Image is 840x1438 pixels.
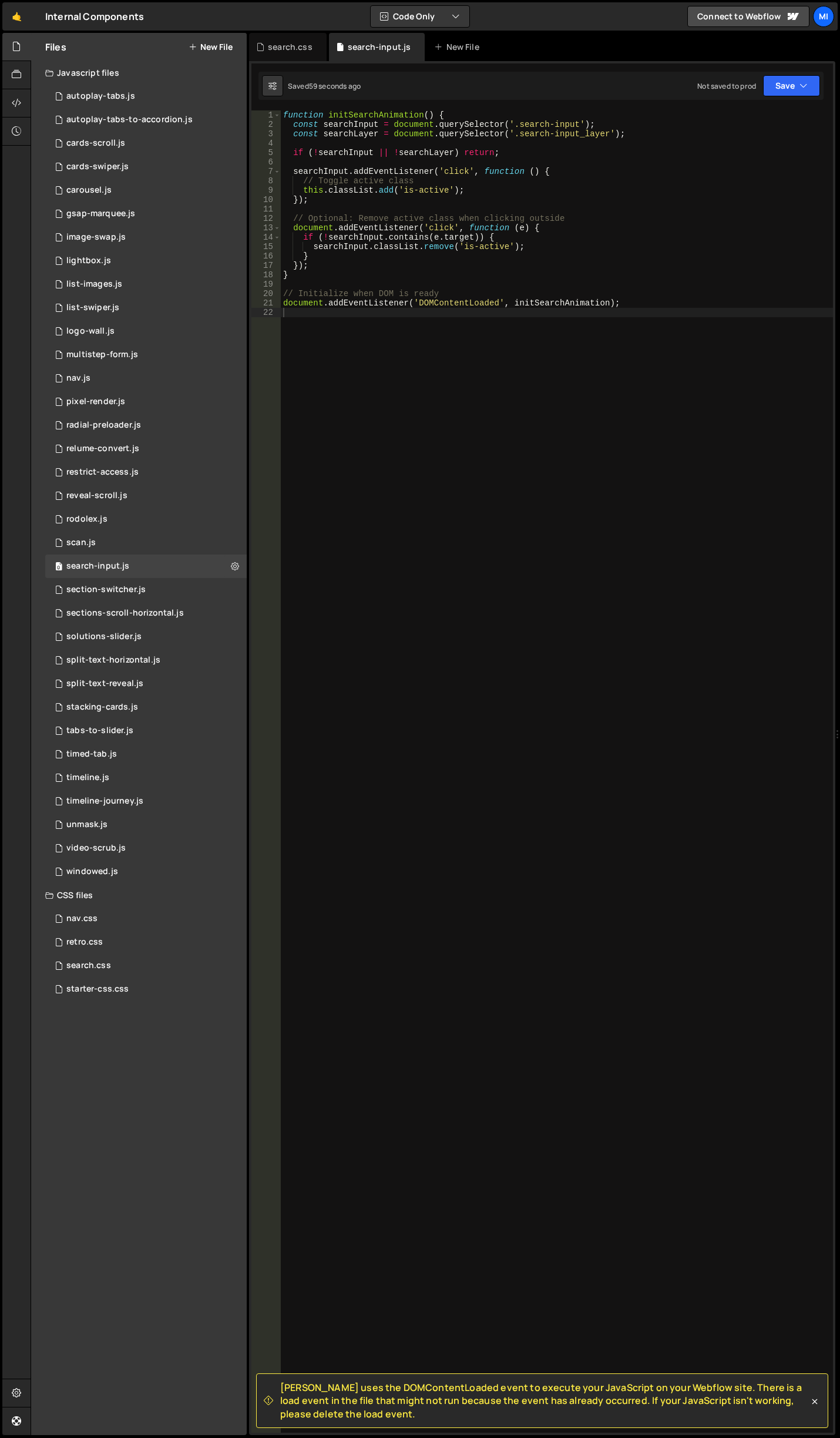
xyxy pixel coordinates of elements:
[66,514,107,525] div: rodolex.js
[280,1381,809,1420] span: [PERSON_NAME] uses the DOMContentLoaded event to execute your JavaScript on your Webflow site. Th...
[45,155,247,179] div: 15229/43817.js
[251,242,281,251] div: 15
[45,836,247,860] div: 15229/46381.js
[66,209,135,219] div: gsap-marquee.js
[251,214,281,223] div: 12
[189,42,233,52] button: New File
[45,9,144,23] div: Internal Components
[66,866,118,877] div: windowed.js
[66,537,96,548] div: scan.js
[45,461,247,484] div: 15229/44949.js
[45,602,247,625] div: 15229/40083.js
[45,742,247,766] div: 15229/41835.js
[66,937,103,948] div: retro.css
[371,6,469,27] button: Code Only
[45,41,66,53] h2: Files
[66,608,184,619] div: sections-scroll-horizontal.js
[66,796,143,807] div: timeline-journey.js
[45,108,247,132] div: 15229/44635.js
[251,251,281,261] div: 16
[66,397,125,407] div: pixel-render.js
[763,75,820,96] button: Save
[66,772,109,783] div: timeline.js
[251,157,281,167] div: 6
[45,860,247,883] div: 15229/46548.js
[66,819,107,830] div: unmask.js
[45,672,247,696] div: 15229/40118.js
[66,490,127,501] div: reveal-scroll.js
[66,279,122,290] div: list-images.js
[697,81,756,91] div: Not saved to prod
[66,115,193,125] div: autoplay-tabs-to-accordion.js
[45,343,247,367] div: 15229/42065.js
[45,226,247,249] div: 15229/45755.js
[66,984,129,994] div: starter-css.css
[45,202,247,226] div: 15229/44929.js
[66,232,126,243] div: image-swap.js
[66,631,142,642] div: solutions-slider.js
[66,444,139,454] div: relume-convert.js
[45,414,247,437] div: 15229/45355.js
[66,185,112,196] div: carousel.js
[251,120,281,129] div: 2
[66,678,143,689] div: split-text-reveal.js
[251,298,281,308] div: 21
[251,186,281,195] div: 9
[251,289,281,298] div: 20
[434,41,483,53] div: New File
[45,719,247,742] div: 15229/43765.js
[66,91,135,102] div: autoplay-tabs.js
[45,977,247,1001] div: 15229/46093.css
[309,81,361,91] div: 59 seconds ago
[813,6,834,27] a: Mi
[31,883,247,907] div: CSS files
[251,204,281,214] div: 11
[45,132,247,155] div: 15229/43871.js
[251,129,281,139] div: 3
[251,167,281,176] div: 7
[45,508,247,531] div: 15229/46478.js
[251,223,281,233] div: 13
[66,655,160,666] div: split-text-horizontal.js
[45,578,247,602] div: 15229/42835.js
[251,280,281,289] div: 19
[31,61,247,85] div: Javascript files
[66,467,139,478] div: restrict-access.js
[66,561,129,572] div: search-input.js
[251,110,281,120] div: 1
[251,270,281,280] div: 18
[66,138,125,149] div: cards-scroll.js
[268,41,313,53] div: search.css
[348,41,411,53] div: search-input.js
[66,725,133,736] div: tabs-to-slider.js
[45,930,247,954] div: 15229/46530.css
[66,584,146,595] div: section-switcher.js
[66,960,111,971] div: search.css
[45,531,247,555] div: 15229/44591.js
[66,843,126,854] div: video-scrub.js
[66,702,138,713] div: stacking-cards.js
[66,350,138,360] div: multistep-form.js
[45,954,247,977] div: 15229/46655.css
[45,625,247,649] div: 15229/39976.js
[251,233,281,242] div: 14
[45,367,247,390] div: 15229/42882.js
[45,766,247,789] div: 15229/44590.js
[251,195,281,204] div: 10
[45,249,247,273] div: 15229/44861.js
[45,390,247,414] div: 15229/45385.js
[288,81,361,91] div: Saved
[66,162,129,172] div: cards-swiper.js
[251,148,281,157] div: 5
[66,303,119,313] div: list-swiper.js
[251,139,281,148] div: 4
[45,437,247,461] div: 15229/46034.js
[45,555,247,578] div: 15229/46654.js
[687,6,809,27] a: Connect to Webflow
[45,85,247,108] div: 15229/43816.js
[66,913,98,924] div: nav.css
[45,789,247,813] div: 15229/46528.js
[66,420,141,431] div: radial-preloader.js
[66,749,117,760] div: timed-tab.js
